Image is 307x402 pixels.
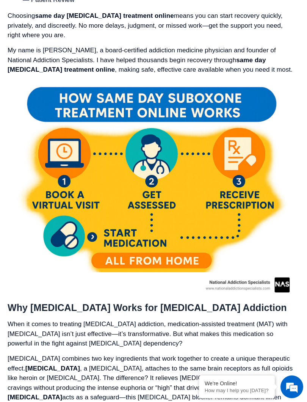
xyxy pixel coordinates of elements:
strong: [MEDICAL_DATA] [8,394,62,401]
p: How may I help you today? [205,388,269,393]
img: infographic: Step-by-step how same day suboxone treatment online works — book a virtual visit, ge... [8,80,296,297]
div: Minimize live chat window [124,4,143,22]
p: Choosing means you can start recovery quickly, privately, and discreetly. No more delays, judgmen... [8,11,296,40]
span: We're online! [44,96,105,172]
div: Chat with us now [51,40,139,50]
h2: Why [MEDICAL_DATA] Works for [MEDICAL_DATA] Addiction [8,302,296,313]
p: My name is [PERSON_NAME], a board-certified addiction medicine physician and founder of National ... [8,46,296,75]
textarea: Type your message and hit 'Enter' [4,207,144,234]
strong: [MEDICAL_DATA] [25,365,80,372]
p: When it comes to treating [MEDICAL_DATA] addiction, medication-assisted treatment (MAT) with [MED... [8,319,296,349]
div: Navigation go back [8,39,20,50]
div: We're Online! [205,380,269,386]
strong: same day [MEDICAL_DATA] treatment online [35,12,174,19]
